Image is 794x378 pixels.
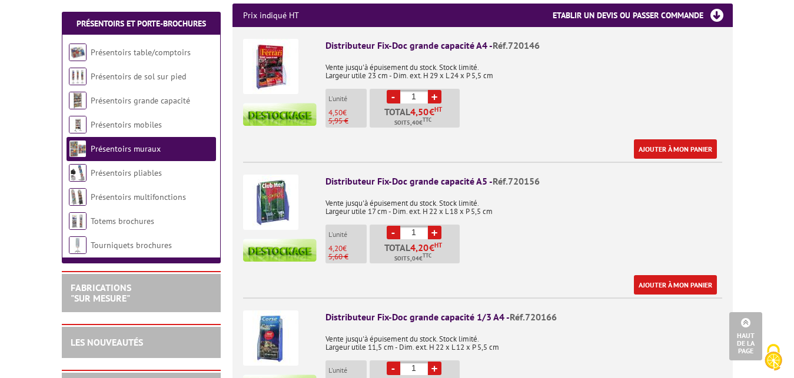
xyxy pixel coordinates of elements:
[243,103,317,126] img: destockage
[634,139,717,159] a: Ajouter à mon panier
[429,107,434,116] span: €
[493,175,540,187] span: Réf.720156
[328,109,367,117] p: €
[91,168,162,178] a: Présentoirs pliables
[328,243,343,253] span: 4,20
[77,18,206,29] a: Présentoirs et Porte-brochures
[325,327,722,352] p: Vente jusqu'à épuisement du stock. Stock limité. Largeur utile 11,5 cm - Dim. ext. H 22 x L 12 x ...
[69,44,87,61] img: Présentoirs table/comptoirs
[243,239,317,262] img: destockage
[243,4,299,27] p: Prix indiqué HT
[69,212,87,230] img: Totems brochures
[71,336,143,348] a: LES NOUVEAUTÉS
[325,191,722,216] p: Vente jusqu'à épuisement du stock. Stock limité. Largeur utile 17 cm - Dim. ext. H 22 x L 18 x P ...
[91,71,186,82] a: Présentoirs de sol sur pied
[325,55,722,80] p: Vente jusqu'à épuisement du stock. Stock limité. Largeur utile 23 cm - Dim. ext. H 29 x L 24 x P ...
[69,92,87,109] img: Présentoirs grande capacité
[429,243,434,252] span: €
[428,362,441,375] a: +
[410,243,429,252] span: 4,20
[69,116,87,133] img: Présentoirs mobiles
[328,108,343,118] span: 4,50
[91,119,162,130] a: Présentoirs mobiles
[428,90,441,103] a: +
[243,175,298,230] img: Distributeur Fix-Doc grande capacité A5
[328,366,367,374] p: L'unité
[91,240,172,250] a: Tourniquets brochures
[91,47,191,58] a: Présentoirs table/comptoirs
[373,243,460,263] p: Total
[328,245,367,253] p: €
[69,68,87,85] img: Présentoirs de sol sur pied
[328,230,367,239] p: L'unité
[91,95,190,106] a: Présentoirs grande capacité
[243,310,298,366] img: Distributeur Fix-Doc grande capacité 1/3 A4
[407,118,419,128] span: 5,40
[243,39,298,94] img: Distributeur Fix-Doc grande capacité A4
[553,4,733,27] h3: Etablir un devis ou passer commande
[394,254,431,263] span: Soit €
[325,175,722,188] div: Distributeur Fix-Doc grande capacité A5 -
[328,117,367,125] p: 5,95 €
[387,226,400,239] a: -
[410,107,429,116] span: 4,50
[753,338,794,378] button: Cookies (fenêtre modale)
[510,311,557,323] span: Réf.720166
[69,236,87,254] img: Tourniquets brochures
[493,39,540,51] span: Réf.720146
[69,188,87,206] img: Présentoirs multifonctions
[71,282,131,304] a: FABRICATIONS"Sur Mesure"
[407,254,419,263] span: 5,04
[91,216,154,226] a: Totems brochures
[328,253,367,261] p: 5,60 €
[634,275,717,295] a: Ajouter à mon panier
[729,312,762,360] a: Haut de la page
[428,226,441,239] a: +
[423,252,431,259] sup: TTC
[69,164,87,182] img: Présentoirs pliables
[759,343,788,372] img: Cookies (fenêtre modale)
[91,143,161,154] a: Présentoirs muraux
[387,362,400,375] a: -
[423,116,431,123] sup: TTC
[91,192,186,202] a: Présentoirs multifonctions
[394,118,431,128] span: Soit €
[434,241,442,249] sup: HT
[373,107,460,128] p: Total
[325,39,722,52] div: Distributeur Fix-Doc grande capacité A4 -
[434,105,442,113] sup: HT
[328,95,367,103] p: L'unité
[325,310,722,324] div: Distributeur Fix-Doc grande capacité 1/3 A4 -
[69,140,87,158] img: Présentoirs muraux
[387,90,400,103] a: -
